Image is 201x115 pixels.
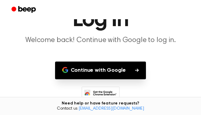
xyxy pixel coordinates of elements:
span: Contact us [4,106,197,112]
button: Continue with Google [55,62,146,79]
p: Welcome back! Continue with Google to log in. [7,36,194,45]
a: [EMAIL_ADDRESS][DOMAIN_NAME] [79,107,144,111]
a: Beep [7,4,41,16]
h1: Log In [7,9,194,31]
